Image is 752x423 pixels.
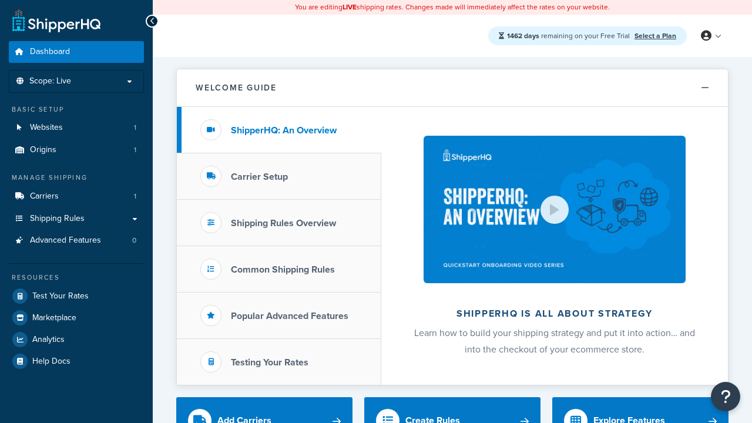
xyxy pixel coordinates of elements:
[231,218,336,229] h3: Shipping Rules Overview
[32,357,70,367] span: Help Docs
[29,76,71,86] span: Scope: Live
[231,172,288,182] h3: Carrier Setup
[634,31,676,41] a: Select a Plan
[30,214,85,224] span: Shipping Rules
[196,83,277,92] h2: Welcome Guide
[134,145,136,155] span: 1
[177,69,728,107] button: Welcome Guide
[231,125,337,136] h3: ShipperHQ: An Overview
[30,236,101,246] span: Advanced Features
[507,31,539,41] strong: 1462 days
[507,31,632,41] span: remaining on your Free Trial
[9,230,144,251] li: Advanced Features
[30,123,63,133] span: Websites
[9,186,144,207] li: Carriers
[343,2,357,12] b: LIVE
[9,230,144,251] a: Advanced Features0
[231,311,348,321] h3: Popular Advanced Features
[9,329,144,350] a: Analytics
[711,382,740,411] button: Open Resource Center
[9,117,144,139] a: Websites1
[9,273,144,283] div: Resources
[30,145,56,155] span: Origins
[32,291,89,301] span: Test Your Rates
[9,41,144,63] a: Dashboard
[9,186,144,207] a: Carriers1
[30,192,59,202] span: Carriers
[231,264,335,275] h3: Common Shipping Rules
[32,313,76,323] span: Marketplace
[9,173,144,183] div: Manage Shipping
[412,308,697,319] h2: ShipperHQ is all about strategy
[9,139,144,161] li: Origins
[134,123,136,133] span: 1
[9,351,144,372] a: Help Docs
[231,357,308,368] h3: Testing Your Rates
[9,105,144,115] div: Basic Setup
[134,192,136,202] span: 1
[30,47,70,57] span: Dashboard
[9,117,144,139] li: Websites
[414,326,695,356] span: Learn how to build your shipping strategy and put it into action… and into the checkout of your e...
[9,286,144,307] a: Test Your Rates
[32,335,65,345] span: Analytics
[9,208,144,230] a: Shipping Rules
[9,139,144,161] a: Origins1
[424,136,686,283] img: ShipperHQ is all about strategy
[132,236,136,246] span: 0
[9,307,144,328] a: Marketplace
